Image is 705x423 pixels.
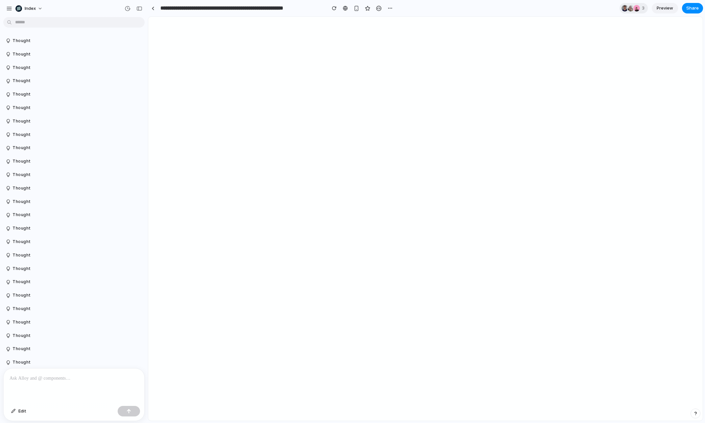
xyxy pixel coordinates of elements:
[652,3,678,13] a: Preview
[657,5,673,11] span: Preview
[682,3,703,13] button: Share
[642,5,646,11] span: 3
[8,406,30,416] button: Edit
[18,408,26,414] span: Edit
[686,5,699,11] span: Share
[25,5,36,12] span: Index
[620,3,648,13] div: 3
[13,3,46,14] button: Index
